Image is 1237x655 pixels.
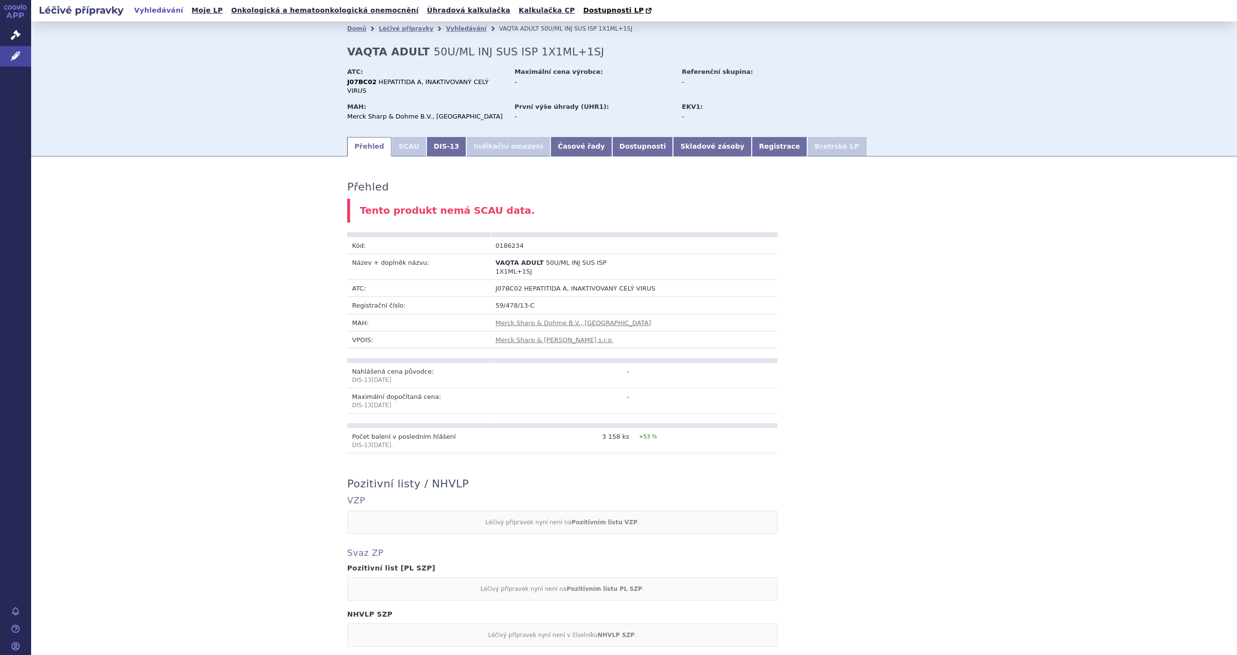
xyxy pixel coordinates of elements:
[682,68,753,75] strong: Referenční skupina:
[566,586,642,592] strong: Pozitivním listu PL SZP
[571,519,637,526] strong: Pozitivním listu VZP
[639,433,657,440] span: +53 %
[495,319,651,327] a: Merck Sharp & Dohme B.V., [GEOGRAPHIC_DATA]
[434,46,604,58] span: 50U/ML INJ SUS ISP 1X1ML+1SJ
[491,363,634,388] td: -
[347,181,389,193] h3: Přehled
[347,237,491,254] td: Kód:
[495,259,606,275] span: 50U/ML INJ SUS ISP 1X1ML+1SJ
[524,285,655,292] span: HEPATITIDA A, INAKTIVOVANÝ CELÝ VIRUS
[426,137,466,156] a: DIS-13
[347,25,366,32] a: Domů
[347,564,921,572] h4: Pozitivní list [PL SZP]
[491,237,634,254] td: 0186234
[347,511,778,534] div: Léčivý přípravek nyní není na .
[446,25,486,32] a: Vyhledávání
[541,25,632,32] span: 50U/ML INJ SUS ISP 1X1ML+1SJ
[347,254,491,279] td: Název + doplněk názvu:
[352,401,486,410] p: DIS-13
[516,4,578,17] a: Kalkulačka CP
[371,442,391,448] span: [DATE]
[580,4,656,17] a: Dostupnosti LP
[682,103,703,110] strong: EKV1:
[352,441,486,449] p: DIS-13
[752,137,807,156] a: Registrace
[347,428,491,453] td: Počet balení v posledním hlášení
[347,280,491,297] td: ATC:
[371,377,391,383] span: [DATE]
[347,623,778,647] div: Léčivý přípravek nyní není v číselníku .
[499,25,539,32] span: VAQTA ADULT
[347,78,376,86] strong: J07BC02
[514,103,609,110] strong: První výše úhrady (UHR1):
[495,285,522,292] span: J07BC02
[583,6,644,14] span: Dostupnosti LP
[347,363,491,388] td: Nahlášená cena původce:
[347,610,921,619] h4: NHVLP SZP
[491,388,634,414] td: -
[347,548,921,558] h4: Svaz ZP
[550,137,612,156] a: Časové řady
[495,336,614,344] a: Merck Sharp & [PERSON_NAME] s.r.o.
[347,577,778,601] div: Léčivý přípravek nyní není na .
[612,137,673,156] a: Dostupnosti
[347,199,921,223] div: Tento produkt nemá SCAU data.
[495,259,544,266] span: VAQTA ADULT
[424,4,513,17] a: Úhradová kalkulačka
[491,428,634,453] td: 3 158 ks
[347,112,505,121] div: Merck Sharp & Dohme B.V., [GEOGRAPHIC_DATA]
[347,297,491,314] td: Registrační číslo:
[347,331,491,348] td: VPOIS:
[347,103,366,110] strong: MAH:
[347,478,469,490] h3: Pozitivní listy / NHVLP
[347,68,363,75] strong: ATC:
[379,25,433,32] a: Léčivé přípravky
[514,112,672,121] div: -
[31,3,131,17] h2: Léčivé přípravky
[347,314,491,331] td: MAH:
[491,297,778,314] td: 59/478/13-C
[598,632,635,638] strong: NHVLP SZP
[682,112,791,121] div: -
[347,495,921,506] h4: VZP
[347,137,391,156] a: Přehled
[131,4,186,17] a: Vyhledávání
[189,4,226,17] a: Moje LP
[347,78,489,94] span: HEPATITIDA A, INAKTIVOVANÝ CELÝ VIRUS
[514,68,603,75] strong: Maximální cena výrobce:
[371,402,391,409] span: [DATE]
[347,388,491,414] td: Maximální dopočítaná cena:
[682,78,791,86] div: -
[514,78,672,86] div: -
[673,137,751,156] a: Skladové zásoby
[228,4,422,17] a: Onkologická a hematoonkologická onemocnění
[352,376,486,384] p: DIS-13
[347,46,430,58] strong: VAQTA ADULT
